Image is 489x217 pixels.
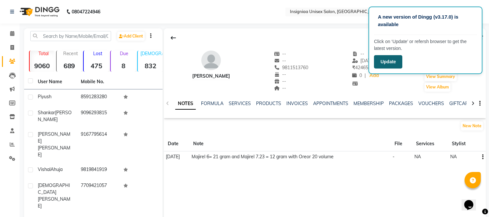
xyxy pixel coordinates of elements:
[38,182,70,195] span: [DEMOGRAPHIC_DATA]
[274,71,286,77] span: --
[424,83,451,92] button: View Album
[77,74,120,89] th: Mobile No.
[38,110,55,116] span: Shankar
[77,105,120,127] td: 9096293815
[352,72,362,78] span: 0
[38,94,51,100] span: Piyush
[352,51,365,57] span: --
[352,65,374,70] span: 42465.06
[449,101,475,106] a: GIFTCARDS
[368,71,380,80] a: Add
[140,51,163,56] p: [DEMOGRAPHIC_DATA]
[274,65,309,70] span: 9811513760
[84,62,109,70] strong: 475
[38,196,70,209] span: [PERSON_NAME]
[274,58,286,64] span: --
[391,136,412,151] th: File
[201,51,221,70] img: avatar
[50,166,63,172] span: Ahuja
[166,32,180,44] div: Back to Client
[190,136,391,151] th: Note
[274,51,286,57] span: --
[274,78,286,84] span: --
[448,136,478,151] th: Stylist
[450,154,457,160] span: NA
[374,55,402,69] button: Update
[424,72,457,81] button: View Summary
[77,162,120,178] td: 9819841919
[112,51,136,56] p: Due
[374,38,477,52] p: Click on ‘Update’ or refersh browser to get the latest version.
[38,145,70,158] span: [PERSON_NAME]
[38,166,50,172] span: Vishal
[190,151,391,163] td: Majirel 6= 21 gram and Majirel 7.23 = 12 gram with Oreor 20 volume
[57,62,82,70] strong: 689
[462,191,482,210] iframe: chat widget
[38,131,70,144] span: [PERSON_NAME]
[166,154,180,160] span: [DATE]
[365,72,366,79] span: |
[378,13,473,28] p: A new version of Dingg (v3.17.0) is available
[138,62,163,70] strong: 832
[274,85,286,91] span: --
[86,51,109,56] p: Lost
[393,154,395,160] span: -
[412,136,448,151] th: Services
[111,62,136,70] strong: 8
[164,136,189,151] th: Date
[30,62,55,70] strong: 9060
[192,73,230,80] div: [PERSON_NAME]
[77,127,120,162] td: 9167795614
[389,101,413,106] a: PACKAGES
[229,101,251,106] a: SERVICES
[256,101,281,106] a: PRODUCTS
[59,51,82,56] p: Recent
[34,74,77,89] th: User Name
[117,32,145,41] a: Add Client
[418,101,444,106] a: VOUCHERS
[77,89,120,105] td: 8591283280
[352,65,355,70] span: ₹
[353,101,384,106] a: MEMBERSHIP
[414,154,421,160] span: NA
[30,31,111,41] input: Search by Name/Mobile/Email/Code
[461,121,483,131] button: New Note
[77,178,120,213] td: 7709421057
[175,98,196,110] a: NOTES
[352,58,375,64] span: [DATE]
[72,3,100,21] b: 08047224946
[286,101,308,106] a: INVOICES
[17,3,61,21] img: logo
[313,101,348,106] a: APPOINTMENTS
[32,51,55,56] p: Total
[201,101,223,106] a: FORMULA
